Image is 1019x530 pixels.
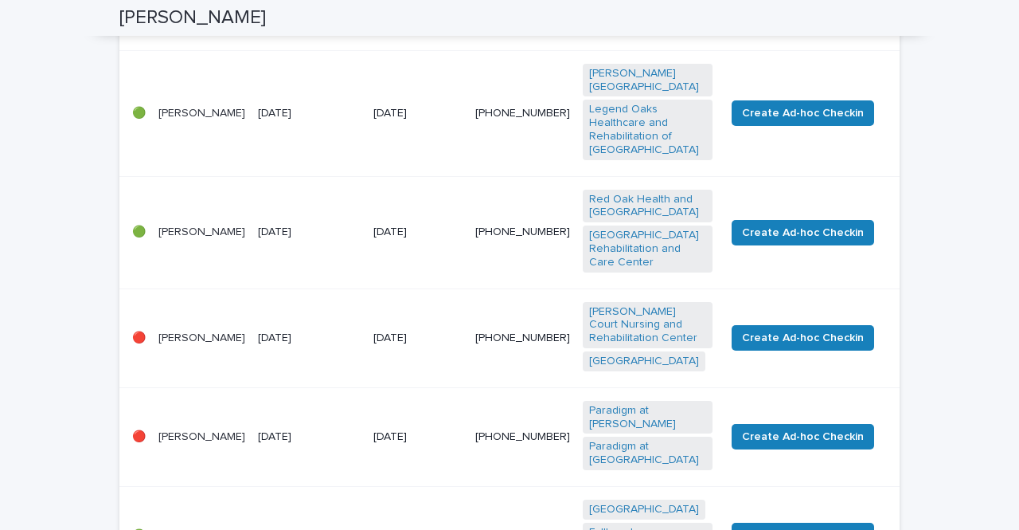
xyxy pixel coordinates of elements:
a: [GEOGRAPHIC_DATA] [589,503,699,516]
button: Create Ad-hoc Checkin [732,325,874,351]
button: Create Ad-hoc Checkin [732,100,874,126]
a: [PHONE_NUMBER] [475,226,570,238]
p: [DATE] [258,107,361,120]
p: [DATE] [258,430,361,444]
p: [PERSON_NAME] [158,430,245,444]
p: 🟢 [132,107,146,120]
a: Paradigm at [GEOGRAPHIC_DATA] [589,440,706,467]
span: Create Ad-hoc Checkin [742,330,864,346]
a: Legend Oaks Healthcare and Rehabilitation of [GEOGRAPHIC_DATA] [589,103,706,156]
tr: 🟢[PERSON_NAME][DATE][DATE][PHONE_NUMBER][PERSON_NAME][GEOGRAPHIC_DATA] Legend Oaks Healthcare and... [119,50,900,176]
tr: 🟢[PERSON_NAME][DATE][DATE][PHONE_NUMBER]Red Oak Health and [GEOGRAPHIC_DATA] [GEOGRAPHIC_DATA] Re... [119,176,900,289]
p: [DATE] [373,332,462,345]
p: 🔴 [132,430,146,444]
a: [PHONE_NUMBER] [475,108,570,119]
tr: 🔴[PERSON_NAME][DATE][DATE][PHONE_NUMBER][PERSON_NAME] Court Nursing and Rehabilitation Center [GE... [119,289,900,387]
p: [PERSON_NAME] [158,107,245,120]
p: [DATE] [373,226,462,239]
p: [DATE] [258,226,361,239]
p: [DATE] [258,332,361,345]
span: Create Ad-hoc Checkin [742,105,864,121]
a: [GEOGRAPHIC_DATA] [589,355,699,368]
tr: 🔴[PERSON_NAME][DATE][DATE][PHONE_NUMBER]Paradigm at [PERSON_NAME] Paradigm at [GEOGRAPHIC_DATA] C... [119,387,900,486]
span: Create Ad-hoc Checkin [742,429,864,445]
p: [DATE] [373,430,462,444]
p: [PERSON_NAME] [158,226,245,239]
a: Paradigm at [PERSON_NAME] [589,404,706,431]
p: [PERSON_NAME] [158,332,245,345]
p: 🟢 [132,226,146,239]
a: [PERSON_NAME] Court Nursing and Rehabilitation Center [589,305,706,345]
button: Create Ad-hoc Checkin [732,424,874,450]
h2: [PERSON_NAME] [119,6,266,29]
a: [PERSON_NAME][GEOGRAPHIC_DATA] [589,67,706,94]
span: Create Ad-hoc Checkin [742,225,864,241]
p: [DATE] [373,107,462,120]
button: Create Ad-hoc Checkin [732,220,874,245]
p: 🔴 [132,332,146,345]
a: Red Oak Health and [GEOGRAPHIC_DATA] [589,193,706,220]
a: [PHONE_NUMBER] [475,332,570,344]
a: [GEOGRAPHIC_DATA] Rehabilitation and Care Center [589,229,706,269]
a: [PHONE_NUMBER] [475,431,570,442]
